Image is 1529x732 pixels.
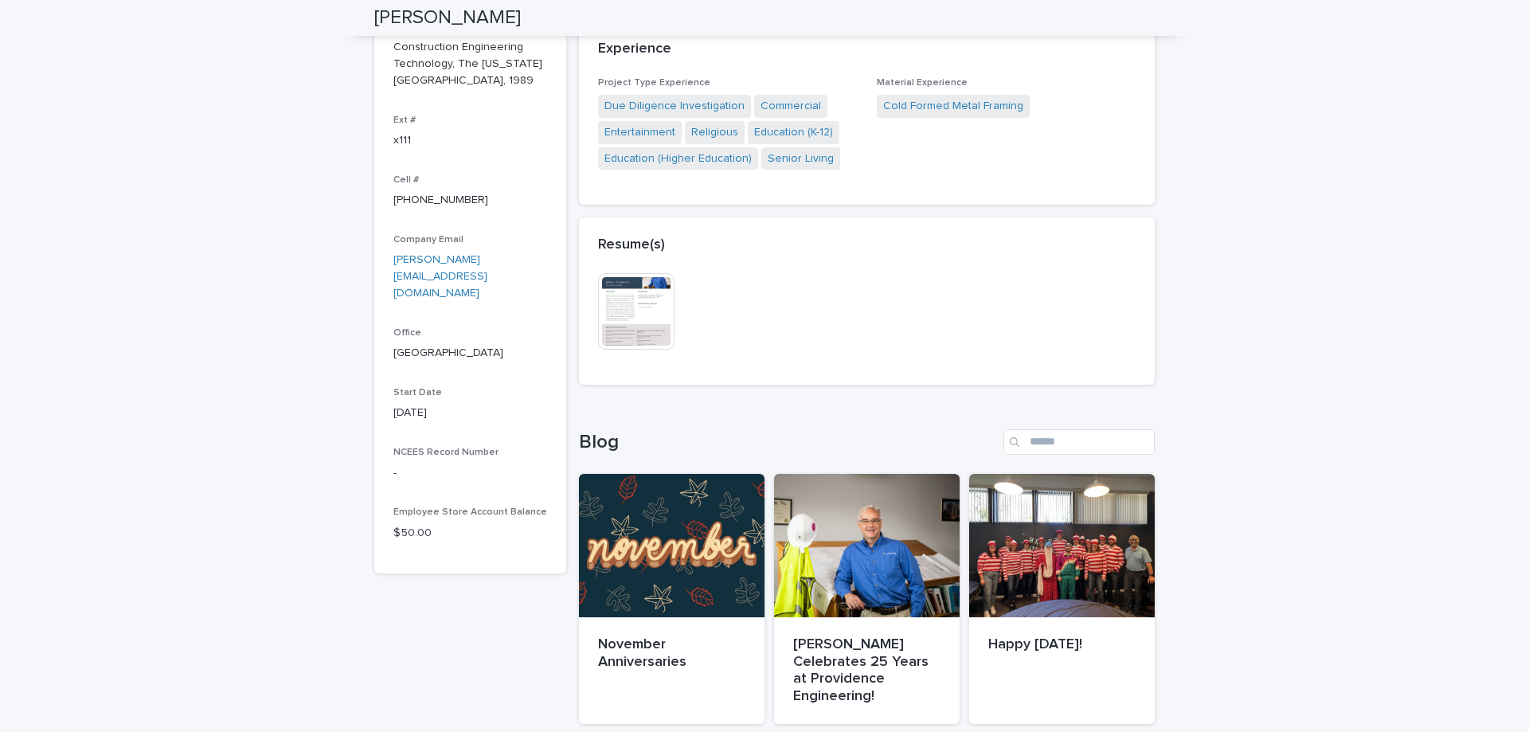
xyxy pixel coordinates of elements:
[393,525,547,542] p: $ 50.00
[579,474,764,724] a: November Anniversaries
[883,98,1023,115] a: Cold Formed Metal Framing
[988,636,1136,654] p: Happy [DATE]!
[761,98,821,115] a: Commercial
[393,235,463,245] span: Company Email
[393,135,411,146] a: x111
[598,41,671,58] h2: Experience
[579,431,997,454] h1: Blog
[393,328,421,338] span: Office
[393,175,419,185] span: Cell #
[393,465,547,482] p: -
[604,124,675,141] a: Entertainment
[393,6,547,89] p: Bachelor of Science in Structural Design and Construction Engineering Technology, The [US_STATE][...
[877,78,968,88] span: Material Experience
[604,98,745,115] a: Due Diligence Investigation
[393,507,547,517] span: Employee Store Account Balance
[393,254,487,299] a: [PERSON_NAME][EMAIL_ADDRESS][DOMAIN_NAME]
[793,636,940,705] p: [PERSON_NAME] Celebrates 25 Years at Providence Engineering!
[691,124,738,141] a: Religious
[598,237,665,254] h2: Resume(s)
[393,194,488,206] a: [PHONE_NUMBER]
[604,151,752,167] a: Education (Higher Education)
[768,151,834,167] a: Senior Living
[374,6,521,29] h2: [PERSON_NAME]
[598,636,745,671] p: November Anniversaries
[969,474,1155,724] a: Happy [DATE]!
[393,405,547,421] p: [DATE]
[393,115,416,125] span: Ext #
[1003,429,1155,455] input: Search
[393,388,442,397] span: Start Date
[393,448,499,457] span: NCEES Record Number
[774,474,960,724] a: [PERSON_NAME] Celebrates 25 Years at Providence Engineering!
[598,78,710,88] span: Project Type Experience
[754,124,833,141] a: Education (K-12)
[393,345,547,362] p: [GEOGRAPHIC_DATA]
